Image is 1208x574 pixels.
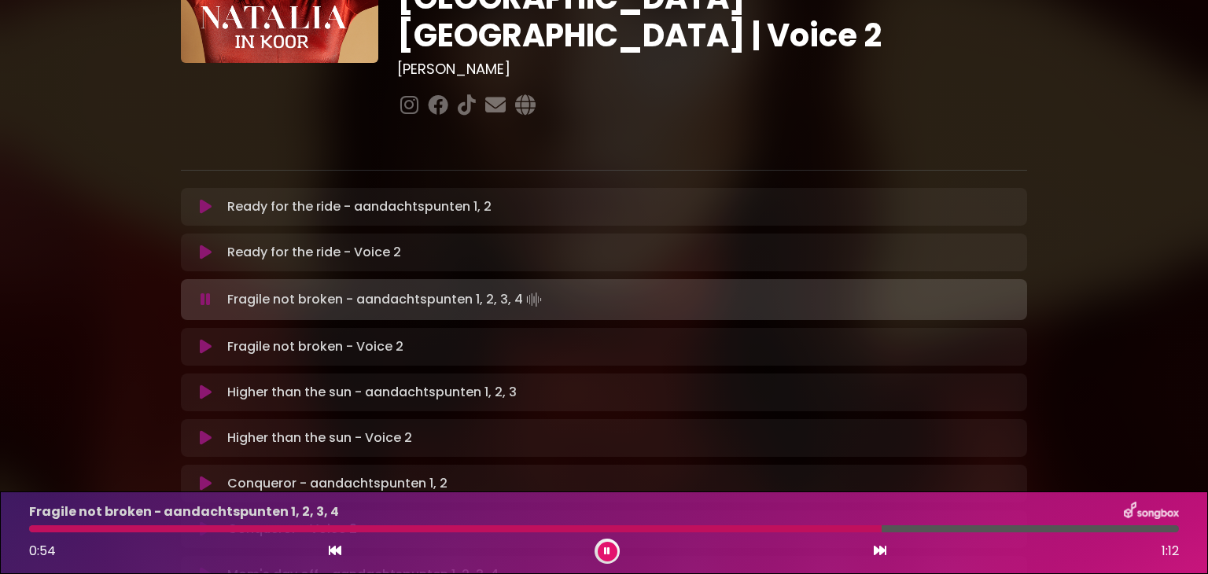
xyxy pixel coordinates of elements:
p: Fragile not broken - aandachtspunten 1, 2, 3, 4 [29,502,339,521]
span: 0:54 [29,542,56,560]
p: Higher than the sun - Voice 2 [227,429,412,447]
p: Conqueror - aandachtspunten 1, 2 [227,474,447,493]
img: songbox-logo-white.png [1124,502,1179,522]
p: Fragile not broken - aandachtspunten 1, 2, 3, 4 [227,289,545,311]
p: Higher than the sun - aandachtspunten 1, 2, 3 [227,383,517,402]
p: Fragile not broken - Voice 2 [227,337,403,356]
p: Ready for the ride - aandachtspunten 1, 2 [227,197,492,216]
img: waveform4.gif [523,289,545,311]
p: Ready for the ride - Voice 2 [227,243,401,262]
h3: [PERSON_NAME] [397,61,1027,78]
span: 1:12 [1162,542,1179,561]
